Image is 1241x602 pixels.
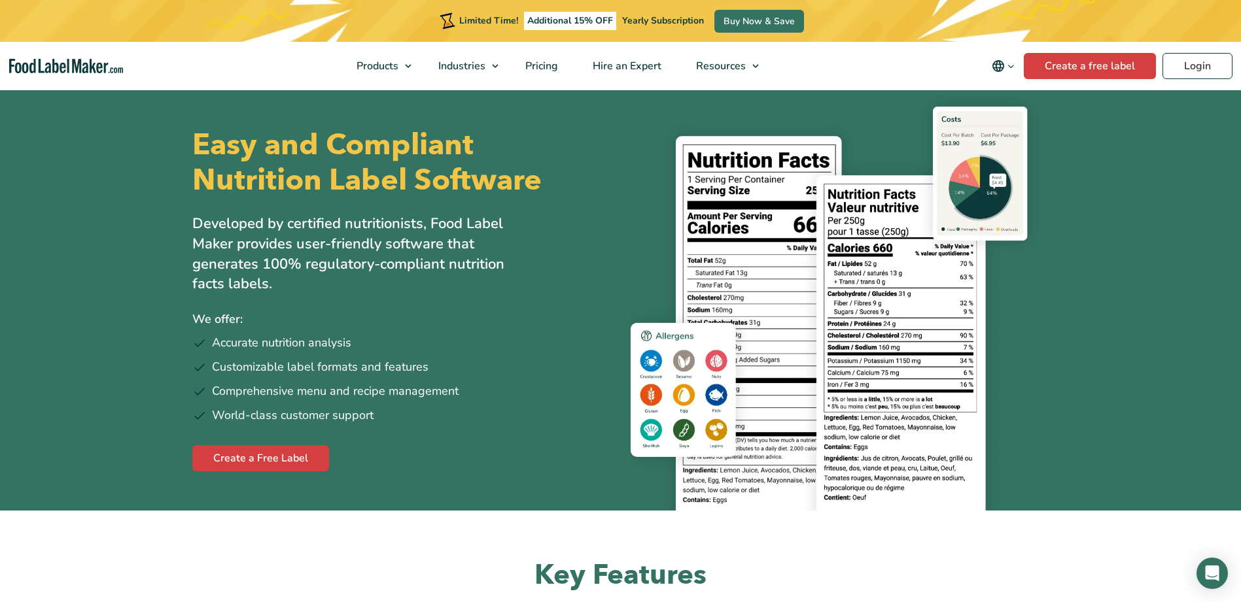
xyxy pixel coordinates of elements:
[692,59,747,73] span: Resources
[192,558,1049,594] h2: Key Features
[576,42,676,90] a: Hire an Expert
[434,59,487,73] span: Industries
[524,12,616,30] span: Additional 15% OFF
[192,214,533,294] p: Developed by certified nutritionists, Food Label Maker provides user-friendly software that gener...
[212,407,374,424] span: World-class customer support
[679,42,765,90] a: Resources
[9,59,123,74] a: Food Label Maker homepage
[459,14,518,27] span: Limited Time!
[714,10,804,33] a: Buy Now & Save
[521,59,559,73] span: Pricing
[421,42,505,90] a: Industries
[212,334,351,352] span: Accurate nutrition analysis
[192,127,610,198] h1: Easy and Compliant Nutrition Label Software
[212,358,428,376] span: Customizable label formats and features
[589,59,663,73] span: Hire an Expert
[192,310,611,329] p: We offer:
[622,14,704,27] span: Yearly Subscription
[1162,53,1232,79] a: Login
[983,53,1024,79] button: Change language
[212,382,459,400] span: Comprehensive menu and recipe management
[192,445,329,471] a: Create a Free Label
[1024,53,1156,79] a: Create a free label
[340,42,418,90] a: Products
[353,59,400,73] span: Products
[1197,558,1228,589] div: Open Intercom Messenger
[508,42,572,90] a: Pricing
